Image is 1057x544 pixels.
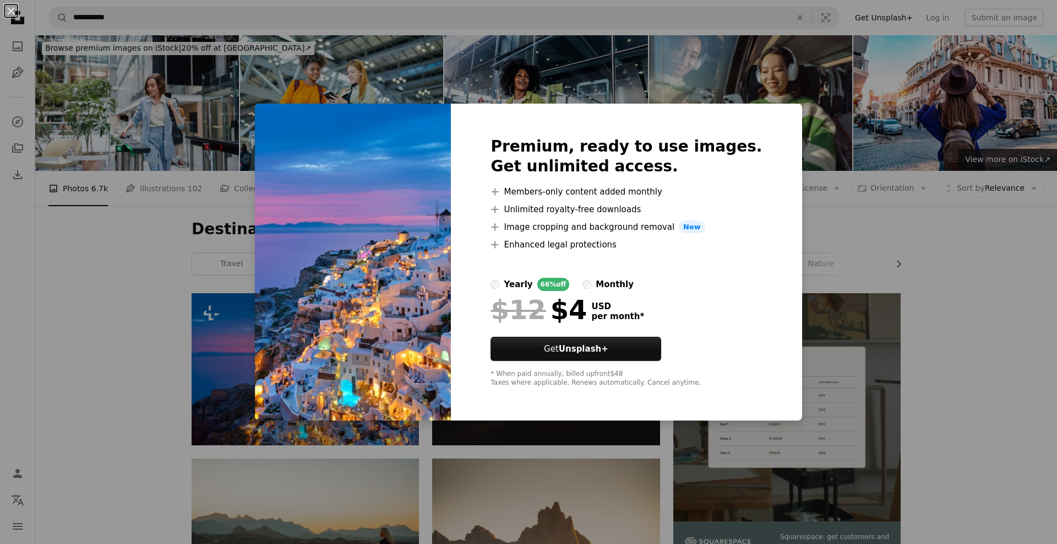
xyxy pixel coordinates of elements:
[491,295,546,324] span: $12
[591,301,644,311] span: USD
[491,203,762,216] li: Unlimited royalty-free downloads
[537,278,570,291] div: 66% off
[491,137,762,176] h2: Premium, ready to use images. Get unlimited access.
[255,104,451,421] img: premium_photo-1661964149725-fbf14eabd38c
[491,238,762,251] li: Enhanced legal protections
[679,220,705,234] span: New
[491,370,762,387] div: * When paid annually, billed upfront $48 Taxes where applicable. Renews automatically. Cancel any...
[491,280,499,289] input: yearly66%off
[491,185,762,198] li: Members-only content added monthly
[559,344,608,354] strong: Unsplash+
[591,311,644,321] span: per month *
[491,337,661,361] button: GetUnsplash+
[491,220,762,234] li: Image cropping and background removal
[491,295,587,324] div: $4
[582,280,591,289] input: monthly
[504,278,532,291] div: yearly
[596,278,634,291] div: monthly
